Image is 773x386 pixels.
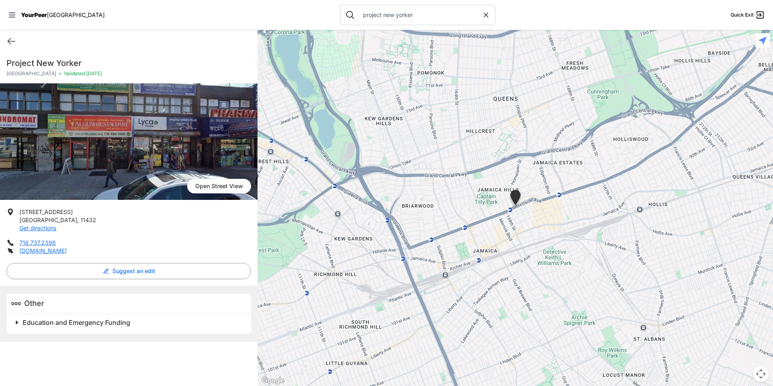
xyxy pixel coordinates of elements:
[19,225,56,231] a: Get directions
[80,216,96,223] span: 11432
[753,366,769,382] button: Map camera controls
[731,12,754,18] span: Quick Exit
[58,70,62,77] span: ✓
[47,11,105,18] span: [GEOGRAPHIC_DATA]
[6,70,56,77] span: [GEOGRAPHIC_DATA]
[19,239,56,246] a: 718.737.2398
[187,179,251,193] span: Open Street View
[112,267,155,275] span: Suggest an edit
[6,57,251,69] h1: Project New Yorker
[24,299,44,308] span: Other
[85,70,102,76] span: [DATE]
[19,216,77,223] span: [GEOGRAPHIC_DATA]
[6,263,251,279] button: Suggest an edit
[19,208,73,215] span: [STREET_ADDRESS]
[358,11,482,19] input: Search
[64,70,85,76] span: Validated
[77,216,79,223] span: ,
[21,13,105,17] a: YourPeer[GEOGRAPHIC_DATA]
[260,375,286,386] img: Google
[731,10,765,20] a: Quick Exit
[23,318,130,327] span: Education and Emergency Funding
[19,247,67,254] a: [DOMAIN_NAME]
[260,375,286,386] a: Open this area in Google Maps (opens a new window)
[21,11,47,18] span: YourPeer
